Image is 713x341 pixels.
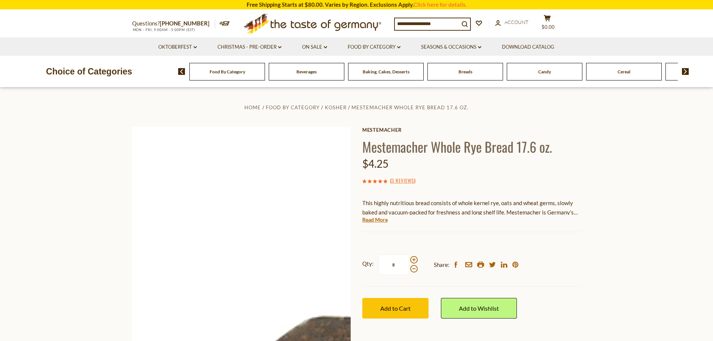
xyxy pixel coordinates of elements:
[502,43,554,51] a: Download Catalog
[178,68,185,75] img: previous arrow
[495,18,528,27] a: Account
[458,69,472,74] a: Breads
[391,177,414,185] a: 3 Reviews
[160,20,210,27] a: [PHONE_NUMBER]
[217,43,281,51] a: Christmas - PRE-ORDER
[158,43,197,51] a: Oktoberfest
[244,104,261,110] a: Home
[505,19,528,25] span: Account
[390,177,415,184] span: ( )
[362,216,388,223] a: Read More
[363,69,409,74] a: Baking, Cakes, Desserts
[325,104,347,110] a: Kosher
[362,127,581,133] a: Mestemacher
[210,69,245,74] a: Food By Category
[536,15,559,33] button: $0.00
[348,43,400,51] a: Food By Category
[296,69,317,74] a: Beverages
[434,260,450,270] span: Share:
[618,69,630,74] a: Cereal
[266,104,320,110] a: Food By Category
[362,298,429,319] button: Add to Cart
[351,104,469,110] a: Mestemacher Whole Rye Bread 17.6 oz.
[362,259,374,268] strong: Qty:
[380,305,411,312] span: Add to Cart
[542,24,555,30] span: $0.00
[421,43,481,51] a: Seasons & Occasions
[132,19,215,28] p: Questions?
[441,298,517,319] a: Add to Wishlist
[414,1,467,8] a: Click here for details.
[378,255,409,275] input: Qty:
[362,138,581,155] h1: Mestemacher Whole Rye Bread 17.6 oz.
[538,69,551,74] a: Candy
[132,28,196,32] span: MON - FRI, 9:00AM - 5:00PM (EST)
[362,198,581,217] p: This highly nutritious bread consists of whole kernel rye, oats and wheat germs, slowly baked and...
[682,68,689,75] img: next arrow
[362,157,389,170] span: $4.25
[302,43,327,51] a: On Sale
